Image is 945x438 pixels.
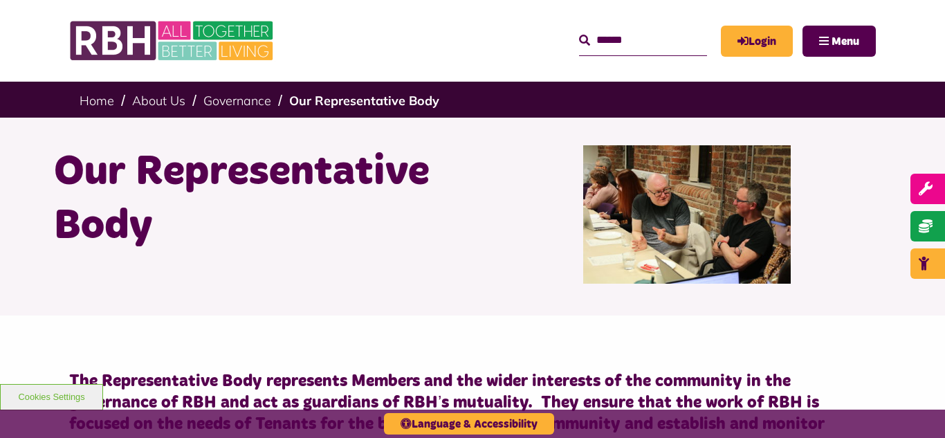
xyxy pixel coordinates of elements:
a: About Us [132,93,185,109]
a: Home [80,93,114,109]
img: Rep Body [583,145,791,284]
img: RBH [69,14,277,68]
a: Governance [203,93,271,109]
a: MyRBH [721,26,793,57]
button: Navigation [802,26,876,57]
button: Language & Accessibility [384,413,554,435]
span: Menu [832,36,859,47]
a: Our Representative Body [289,93,439,109]
iframe: Netcall Web Assistant for live chat [883,376,945,438]
h1: Our Representative Body [54,145,462,253]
